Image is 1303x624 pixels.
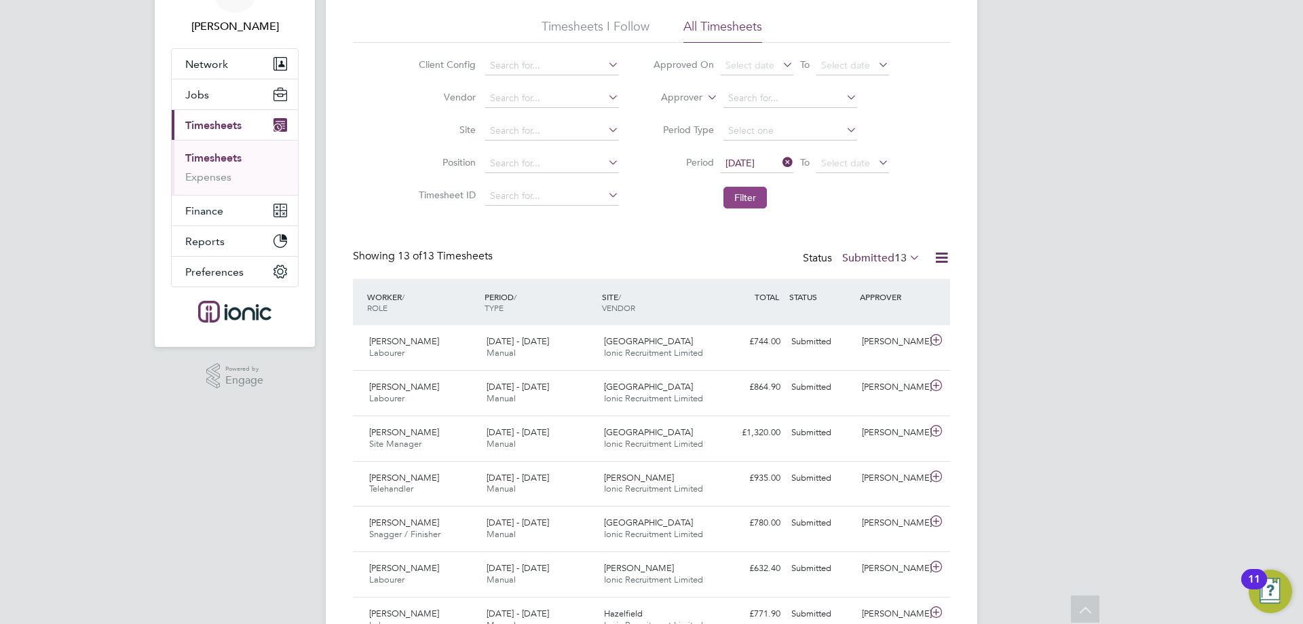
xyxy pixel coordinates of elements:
[369,528,440,540] span: Snagger / Finisher
[856,422,927,444] div: [PERSON_NAME]
[856,557,927,580] div: [PERSON_NAME]
[185,265,244,278] span: Preferences
[604,483,703,494] span: Ionic Recruitment Limited
[398,249,493,263] span: 13 Timesheets
[369,347,404,359] span: Labourer
[618,291,621,302] span: /
[415,124,476,136] label: Site
[171,18,299,35] span: Laura Moody
[796,153,814,171] span: To
[172,140,298,195] div: Timesheets
[803,249,923,268] div: Status
[172,196,298,225] button: Finance
[487,335,549,347] span: [DATE] - [DATE]
[367,302,388,313] span: ROLE
[225,363,263,375] span: Powered by
[369,392,404,404] span: Labourer
[487,392,516,404] span: Manual
[786,331,856,353] div: Submitted
[604,438,703,449] span: Ionic Recruitment Limited
[604,517,693,528] span: [GEOGRAPHIC_DATA]
[683,18,762,43] li: All Timesheets
[715,467,786,490] div: £935.00
[599,285,716,320] div: SITE
[398,249,422,263] span: 13 of
[369,483,413,494] span: Telehandler
[487,517,549,528] span: [DATE] - [DATE]
[487,562,549,574] span: [DATE] - [DATE]
[487,574,516,585] span: Manual
[821,157,870,169] span: Select date
[185,204,223,217] span: Finance
[369,562,439,574] span: [PERSON_NAME]
[225,375,263,386] span: Engage
[856,467,927,490] div: [PERSON_NAME]
[604,608,643,619] span: Hazelfield
[487,426,549,438] span: [DATE] - [DATE]
[715,331,786,353] div: £744.00
[198,301,271,323] img: ionic-logo-retina.png
[185,58,228,71] span: Network
[821,59,870,71] span: Select date
[487,472,549,483] span: [DATE] - [DATE]
[604,528,703,540] span: Ionic Recruitment Limited
[172,257,298,287] button: Preferences
[185,119,242,132] span: Timesheets
[514,291,516,302] span: /
[369,426,439,438] span: [PERSON_NAME]
[481,285,599,320] div: PERIOD
[369,472,439,483] span: [PERSON_NAME]
[415,58,476,71] label: Client Config
[641,91,702,105] label: Approver
[485,154,619,173] input: Search for...
[542,18,649,43] li: Timesheets I Follow
[1248,579,1260,597] div: 11
[604,335,693,347] span: [GEOGRAPHIC_DATA]
[172,110,298,140] button: Timesheets
[604,426,693,438] span: [GEOGRAPHIC_DATA]
[725,59,774,71] span: Select date
[786,467,856,490] div: Submitted
[786,557,856,580] div: Submitted
[172,226,298,256] button: Reports
[364,285,481,320] div: WORKER
[485,302,504,313] span: TYPE
[172,79,298,109] button: Jobs
[487,528,516,540] span: Manual
[723,89,857,108] input: Search for...
[602,302,635,313] span: VENDOR
[369,574,404,585] span: Labourer
[487,381,549,392] span: [DATE] - [DATE]
[487,608,549,619] span: [DATE] - [DATE]
[369,517,439,528] span: [PERSON_NAME]
[786,512,856,534] div: Submitted
[487,438,516,449] span: Manual
[171,301,299,323] a: Go to home page
[653,156,714,168] label: Period
[856,512,927,534] div: [PERSON_NAME]
[485,122,619,141] input: Search for...
[755,291,779,302] span: TOTAL
[723,187,767,208] button: Filter
[369,608,439,619] span: [PERSON_NAME]
[369,381,439,392] span: [PERSON_NAME]
[206,363,264,389] a: Powered byEngage
[725,157,755,169] span: [DATE]
[604,347,703,359] span: Ionic Recruitment Limited
[1249,570,1292,613] button: Open Resource Center, 11 new notifications
[786,285,856,309] div: STATUS
[604,392,703,404] span: Ionic Recruitment Limited
[604,562,674,574] span: [PERSON_NAME]
[856,331,927,353] div: [PERSON_NAME]
[185,88,209,101] span: Jobs
[715,557,786,580] div: £632.40
[894,251,907,265] span: 13
[415,189,476,201] label: Timesheet ID
[842,251,920,265] label: Submitted
[369,335,439,347] span: [PERSON_NAME]
[715,376,786,399] div: £864.90
[604,472,674,483] span: [PERSON_NAME]
[353,249,495,263] div: Showing
[723,122,857,141] input: Select one
[415,91,476,103] label: Vendor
